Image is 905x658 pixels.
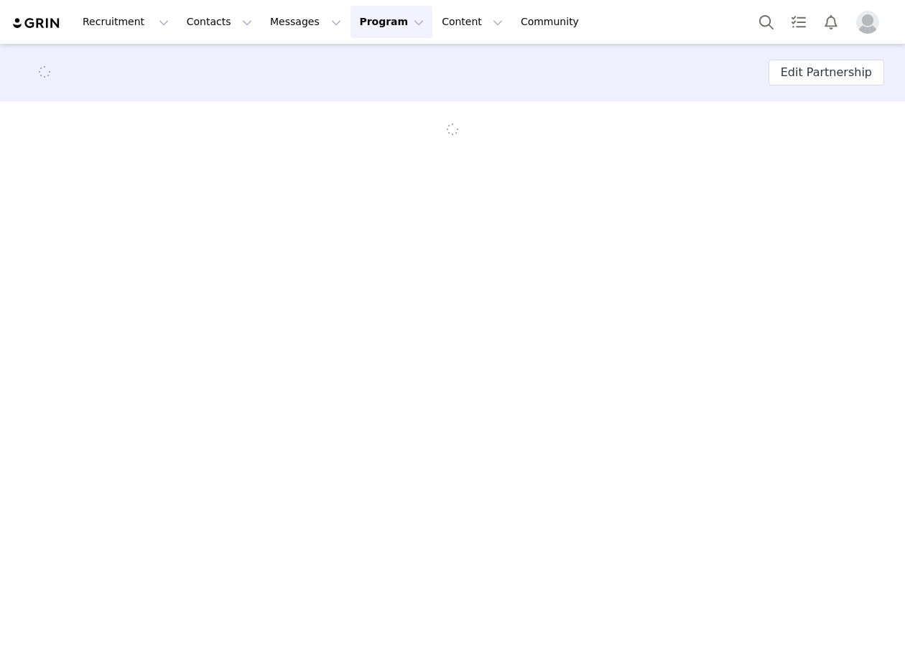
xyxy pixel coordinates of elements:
button: Notifications [815,6,847,38]
button: Profile [848,11,894,34]
img: grin logo [11,17,62,30]
button: Recruitment [74,6,177,38]
button: Search [751,6,782,38]
a: Tasks [783,6,814,38]
button: Messages [261,6,350,38]
button: Edit Partnership [769,60,884,85]
button: Contacts [178,6,261,38]
img: placeholder-profile.jpg [856,11,879,34]
button: Content [433,6,511,38]
a: Community [512,6,594,38]
button: Program [351,6,432,38]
